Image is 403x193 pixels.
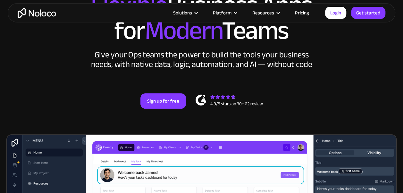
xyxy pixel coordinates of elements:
div: Platform [205,9,244,17]
div: Solutions [165,9,205,17]
a: Pricing [287,9,317,17]
div: Give your Ops teams the power to build the tools your business needs, with native data, logic, au... [89,50,314,69]
div: Resources [244,9,287,17]
div: Platform [213,9,231,17]
a: Sign up for free [140,93,186,109]
a: Login [325,7,346,19]
div: Resources [252,9,274,17]
a: home [18,8,56,18]
div: Solutions [173,9,192,17]
span: Modern [145,7,222,55]
a: Get started [351,7,385,19]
